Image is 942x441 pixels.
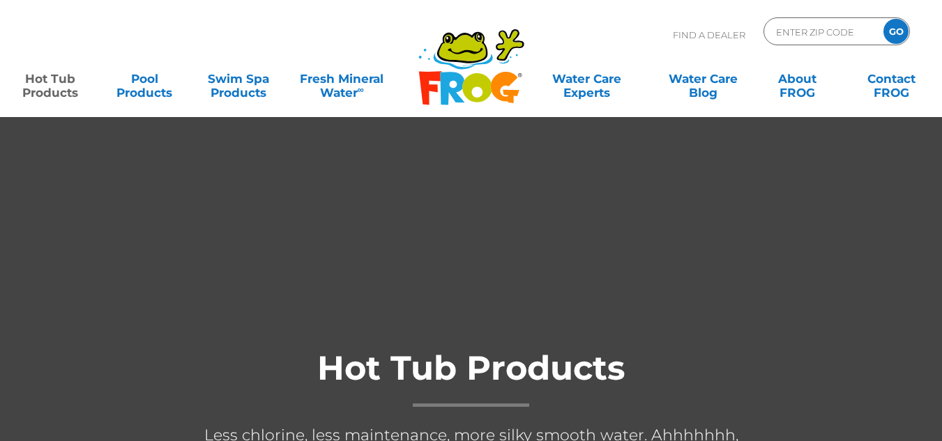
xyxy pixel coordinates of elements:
[358,84,364,95] sup: ∞
[192,350,750,407] h1: Hot Tub Products
[108,65,181,93] a: PoolProducts
[775,22,869,42] input: Zip Code Form
[761,65,834,93] a: AboutFROG
[667,65,740,93] a: Water CareBlog
[202,65,275,93] a: Swim SpaProducts
[527,65,646,93] a: Water CareExperts
[14,65,87,93] a: Hot TubProducts
[855,65,928,93] a: ContactFROG
[883,19,909,44] input: GO
[296,65,388,93] a: Fresh MineralWater∞
[673,17,745,52] p: Find A Dealer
